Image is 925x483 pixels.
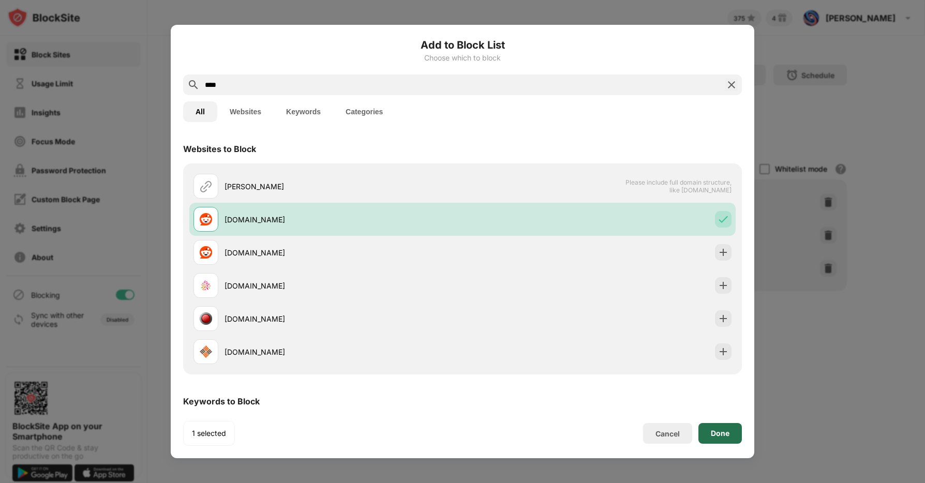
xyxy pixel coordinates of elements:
[711,429,729,437] div: Done
[200,345,212,358] img: favicons
[225,346,463,357] div: [DOMAIN_NAME]
[200,180,212,192] img: url.svg
[274,101,333,122] button: Keywords
[225,280,463,291] div: [DOMAIN_NAME]
[333,101,395,122] button: Categories
[200,213,212,225] img: favicons
[183,54,742,62] div: Choose which to block
[200,312,212,325] img: favicons
[225,247,463,258] div: [DOMAIN_NAME]
[725,79,738,91] img: search-close
[192,428,226,439] div: 1 selected
[655,429,680,438] div: Cancel
[625,178,732,194] span: Please include full domain structure, like [DOMAIN_NAME]
[217,101,274,122] button: Websites
[225,181,463,192] div: [PERSON_NAME]
[187,79,200,91] img: search.svg
[183,37,742,53] h6: Add to Block List
[183,101,217,122] button: All
[200,246,212,259] img: favicons
[183,396,260,406] div: Keywords to Block
[225,214,463,225] div: [DOMAIN_NAME]
[225,313,463,324] div: [DOMAIN_NAME]
[200,279,212,292] img: favicons
[183,144,256,154] div: Websites to Block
